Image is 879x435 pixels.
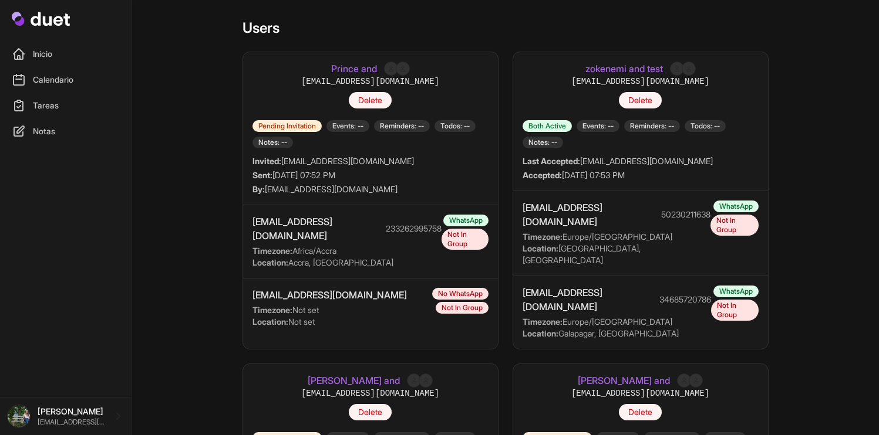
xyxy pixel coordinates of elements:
[252,184,265,194] strong: By:
[523,317,563,327] strong: Timezone:
[252,245,442,257] div: Africa/Accra
[523,169,759,181] div: [DATE] 07:53 PM
[386,223,442,235] div: 233262995758
[252,246,292,256] strong: Timezone:
[585,62,663,76] a: zokenemi and test
[252,155,489,167] div: [EMAIL_ADDRESS][DOMAIN_NAME]
[308,373,400,388] a: [PERSON_NAME] and
[523,156,580,166] strong: Last Accepted:
[711,300,759,321] span: Not In Group
[252,316,412,328] div: Not set
[252,317,288,327] strong: Location:
[435,120,476,132] span: Todos: --
[710,215,758,236] span: Not In Group
[571,76,709,87] div: [EMAIL_ADDRESS][DOMAIN_NAME]
[374,120,430,132] span: Reminders: --
[252,169,489,181] div: [DATE] 07:52 PM
[432,288,489,300] span: No WhatsApp
[523,232,563,242] strong: Timezone:
[252,288,407,302] div: [EMAIL_ADDRESS][DOMAIN_NAME]
[252,183,489,195] div: [EMAIL_ADDRESS][DOMAIN_NAME]
[252,215,382,243] div: [EMAIL_ADDRESS][DOMAIN_NAME]
[252,170,272,180] strong: Sent:
[523,231,711,243] div: Europe/[GEOGRAPHIC_DATA]
[7,405,31,428] img: DSC08576_Original.jpeg
[523,137,563,148] span: Notes: --
[523,243,558,253] strong: Location:
[7,68,124,91] a: Calendario
[659,294,711,305] div: 34685720786
[326,120,369,132] span: Events: --
[619,404,662,420] button: Delete
[443,215,489,226] span: WhatsApp
[523,155,759,167] div: [EMAIL_ADDRESS][DOMAIN_NAME]
[523,316,711,328] div: Europe/[GEOGRAPHIC_DATA]
[7,120,124,143] a: Notas
[7,405,124,428] a: [PERSON_NAME] [EMAIL_ADDRESS][DOMAIN_NAME]
[523,120,572,132] span: Both Active
[252,257,288,267] strong: Location:
[661,209,710,220] div: 50230211638
[619,92,662,108] button: Delete
[38,406,105,417] p: [PERSON_NAME]
[331,62,377,76] a: Prince and
[252,137,293,148] span: Notes: --
[349,92,392,108] button: Delete
[685,120,726,132] span: Todos: --
[578,373,670,388] a: [PERSON_NAME] and
[523,200,657,229] div: [EMAIL_ADDRESS][DOMAIN_NAME]
[301,76,439,87] div: [EMAIL_ADDRESS][DOMAIN_NAME]
[523,328,711,339] div: Galapagar, [GEOGRAPHIC_DATA]
[7,94,124,117] a: Tareas
[523,243,711,266] div: [GEOGRAPHIC_DATA], [GEOGRAPHIC_DATA]
[571,388,709,399] div: [EMAIL_ADDRESS][DOMAIN_NAME]
[252,257,442,269] div: Accra, [GEOGRAPHIC_DATA]
[243,19,769,38] h1: Users
[252,156,281,166] strong: Invited:
[523,328,558,338] strong: Location:
[713,200,759,212] span: WhatsApp
[577,120,619,132] span: Events: --
[436,302,489,314] span: Not In Group
[713,286,759,297] span: WhatsApp
[523,170,562,180] strong: Accepted:
[349,404,392,420] button: Delete
[442,229,488,250] span: Not In Group
[7,42,124,66] a: Inicio
[523,286,655,314] div: [EMAIL_ADDRESS][DOMAIN_NAME]
[301,388,439,399] div: [EMAIL_ADDRESS][DOMAIN_NAME]
[252,304,412,316] div: Not set
[252,120,322,132] span: Pending Invitation
[252,305,292,315] strong: Timezone:
[38,417,105,427] p: [EMAIL_ADDRESS][DOMAIN_NAME]
[624,120,680,132] span: Reminders: --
